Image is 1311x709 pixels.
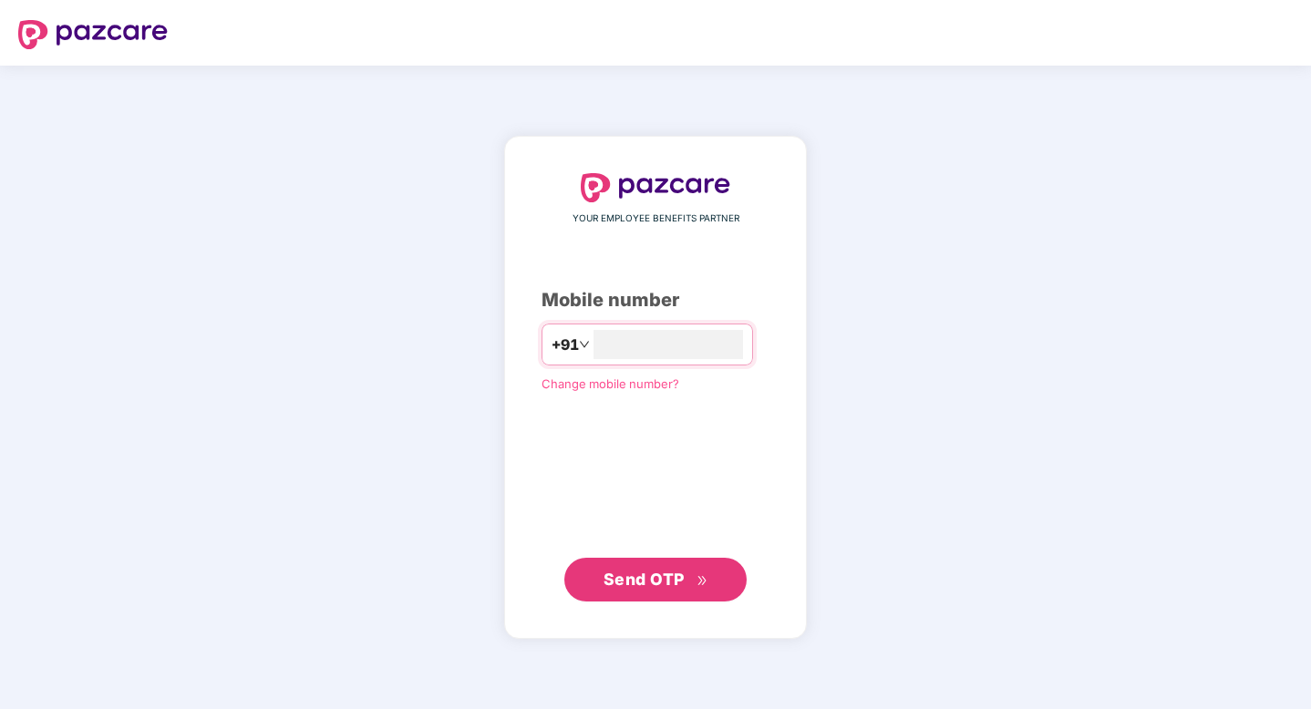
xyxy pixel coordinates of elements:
[564,558,747,601] button: Send OTPdouble-right
[542,376,679,391] a: Change mobile number?
[581,173,730,202] img: logo
[604,570,685,589] span: Send OTP
[573,211,739,226] span: YOUR EMPLOYEE BENEFITS PARTNER
[552,334,579,356] span: +91
[579,339,590,350] span: down
[542,286,769,314] div: Mobile number
[697,575,708,587] span: double-right
[18,20,168,49] img: logo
